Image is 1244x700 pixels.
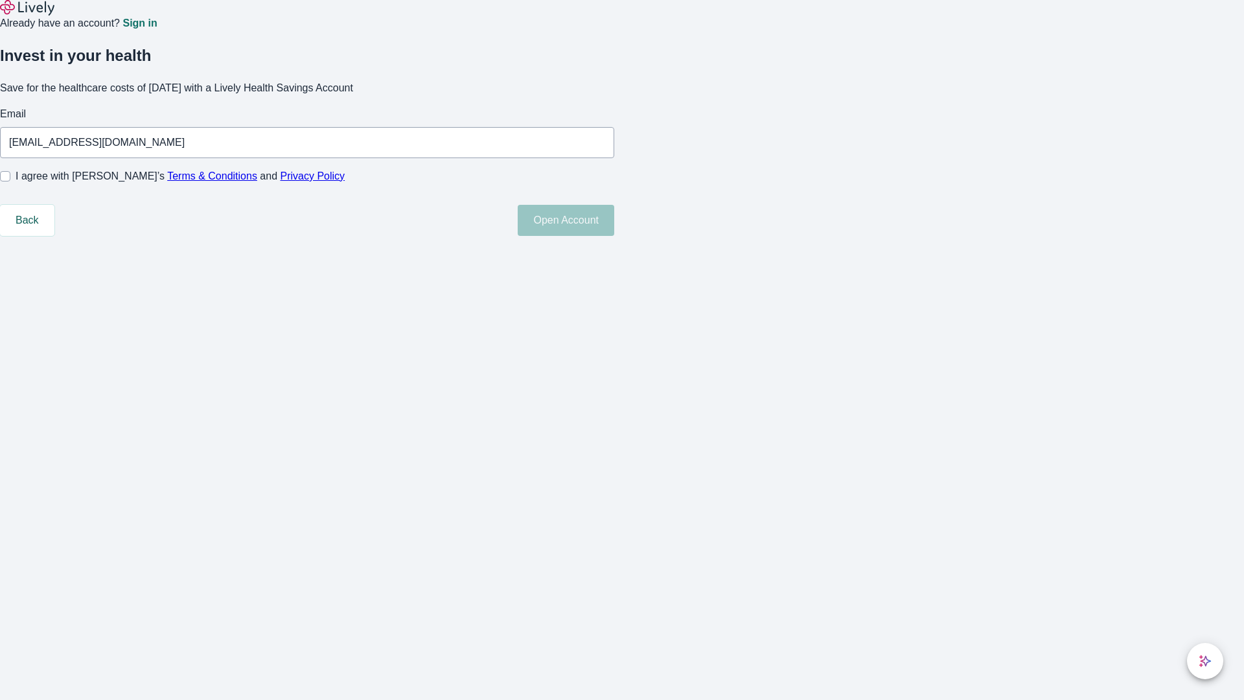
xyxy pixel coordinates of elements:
a: Sign in [122,18,157,29]
button: chat [1187,643,1223,679]
span: I agree with [PERSON_NAME]’s and [16,169,345,184]
a: Privacy Policy [281,170,345,181]
a: Terms & Conditions [167,170,257,181]
svg: Lively AI Assistant [1199,655,1212,668]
